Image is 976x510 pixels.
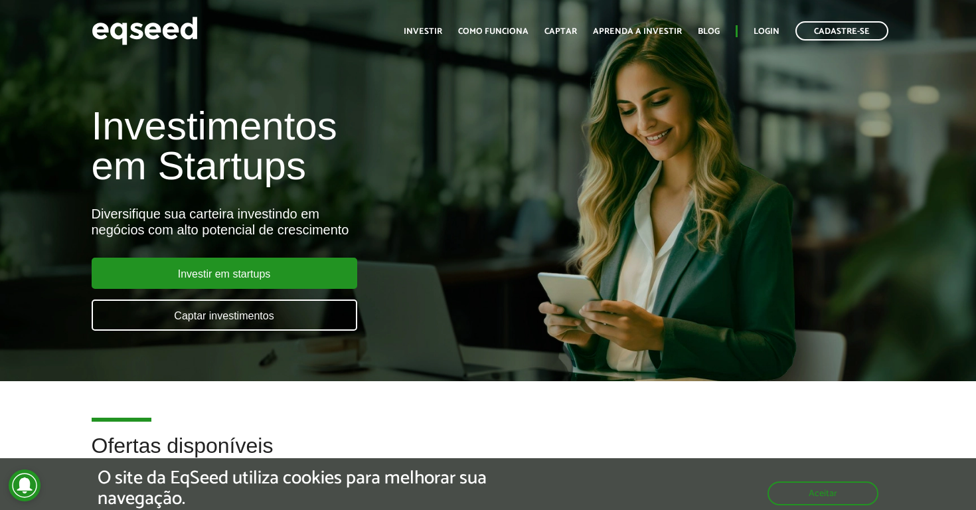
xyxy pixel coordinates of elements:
[698,27,720,36] a: Blog
[795,21,888,41] a: Cadastre-se
[92,434,885,477] h2: Ofertas disponíveis
[404,27,442,36] a: Investir
[92,258,357,289] a: Investir em startups
[92,299,357,331] a: Captar investimentos
[458,27,529,36] a: Como funciona
[593,27,682,36] a: Aprenda a investir
[98,468,566,509] h5: O site da EqSeed utiliza cookies para melhorar sua navegação.
[92,13,198,48] img: EqSeed
[754,27,779,36] a: Login
[768,481,878,505] button: Aceitar
[92,206,560,238] div: Diversifique sua carteira investindo em negócios com alto potencial de crescimento
[92,106,560,186] h1: Investimentos em Startups
[544,27,577,36] a: Captar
